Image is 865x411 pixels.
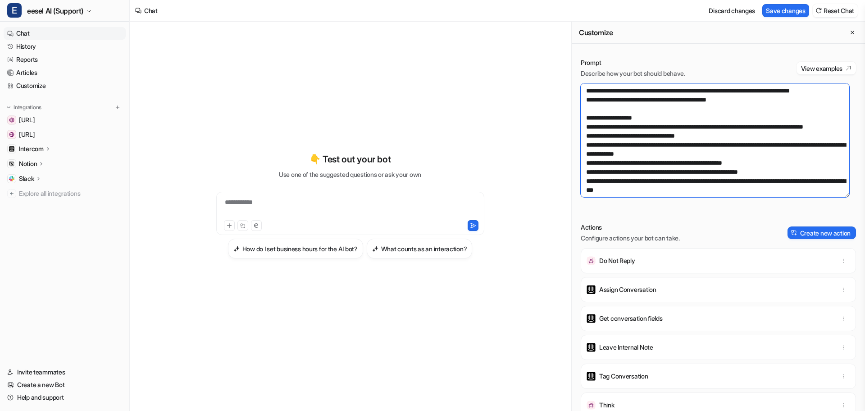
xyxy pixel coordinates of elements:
[144,6,158,15] div: Chat
[9,176,14,181] img: Slack
[4,79,126,92] a: Customize
[599,401,615,410] p: Think
[4,40,126,53] a: History
[599,314,663,323] p: Get conversation fields
[4,366,126,379] a: Invite teammates
[114,104,121,111] img: menu_add.svg
[9,161,14,166] img: Notion
[4,66,126,79] a: Articles
[587,256,596,265] img: Do Not Reply icon
[242,244,358,254] h3: How do I set business hours for the AI bot?
[579,28,613,37] h2: Customize
[233,245,240,252] img: How do I set business hours for the AI bot?
[19,186,122,201] span: Explore all integrations
[19,144,44,153] p: Intercom
[797,62,856,74] button: View examples
[9,117,14,123] img: docs.eesel.ai
[581,234,680,243] p: Configure actions your bot can take.
[4,187,126,200] a: Explore all integrations
[4,379,126,391] a: Create a new Bot
[367,239,473,259] button: What counts as an interaction?What counts as an interaction?
[19,159,37,168] p: Notion
[4,114,126,126] a: docs.eesel.ai[URL]
[762,4,809,17] button: Save changes
[599,372,648,381] p: Tag Conversation
[4,391,126,404] a: Help and support
[310,152,391,166] p: 👇 Test out your bot
[381,244,467,254] h3: What counts as an interaction?
[279,170,421,179] p: Use one of the suggested questions or ask your own
[7,3,22,18] span: E
[4,53,126,66] a: Reports
[4,128,126,141] a: www.eesel.ai[URL]
[581,58,685,67] p: Prompt
[581,223,680,232] p: Actions
[581,69,685,78] p: Describe how your bot should behave.
[5,104,12,111] img: expand menu
[599,343,653,352] p: Leave Internal Note
[19,115,35,125] span: [URL]
[813,4,858,17] button: Reset Chat
[9,132,14,137] img: www.eesel.ai
[4,27,126,40] a: Chat
[27,5,83,17] span: eesel AI (Support)
[19,174,34,183] p: Slack
[788,226,856,239] button: Create new action
[599,256,635,265] p: Do Not Reply
[815,7,822,14] img: reset
[19,130,35,139] span: [URL]
[587,401,596,410] img: Think icon
[9,146,14,152] img: Intercom
[228,239,363,259] button: How do I set business hours for the AI bot?How do I set business hours for the AI bot?
[14,104,41,111] p: Integrations
[587,343,596,352] img: Leave Internal Note icon
[791,230,797,236] img: create-action-icon.svg
[599,285,656,294] p: Assign Conversation
[4,103,44,112] button: Integrations
[587,285,596,294] img: Assign Conversation icon
[7,189,16,198] img: explore all integrations
[587,372,596,381] img: Tag Conversation icon
[372,245,378,252] img: What counts as an interaction?
[705,4,759,17] button: Discard changes
[587,314,596,323] img: Get conversation fields icon
[847,27,858,38] button: Close flyout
